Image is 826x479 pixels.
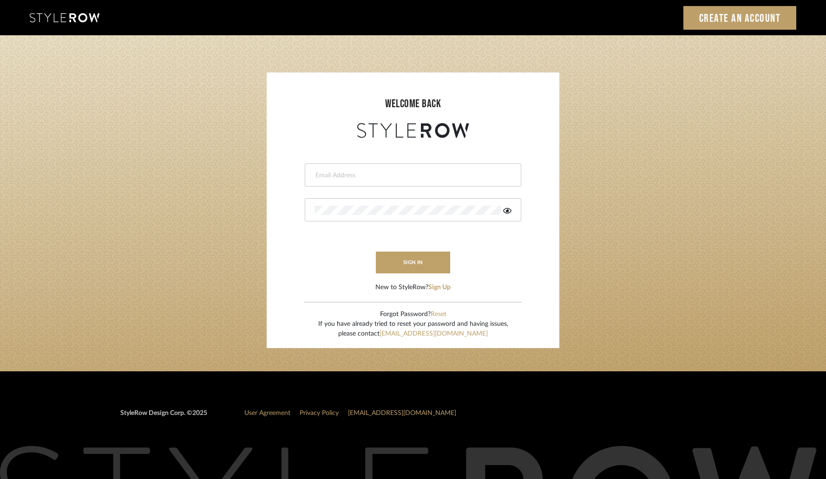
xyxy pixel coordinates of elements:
button: sign in [376,252,450,273]
input: Email Address [315,171,509,180]
a: User Agreement [244,410,290,416]
a: [EMAIL_ADDRESS][DOMAIN_NAME] [380,330,488,337]
div: Forgot Password? [318,310,508,319]
div: If you have already tried to reset your password and having issues, please contact [318,319,508,339]
button: Reset [431,310,446,319]
div: welcome back [276,96,550,112]
a: Create an Account [683,6,797,30]
a: Privacy Policy [300,410,339,416]
div: New to StyleRow? [375,283,451,292]
button: Sign Up [428,283,451,292]
div: StyleRow Design Corp. ©2025 [120,408,207,426]
a: [EMAIL_ADDRESS][DOMAIN_NAME] [348,410,456,416]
